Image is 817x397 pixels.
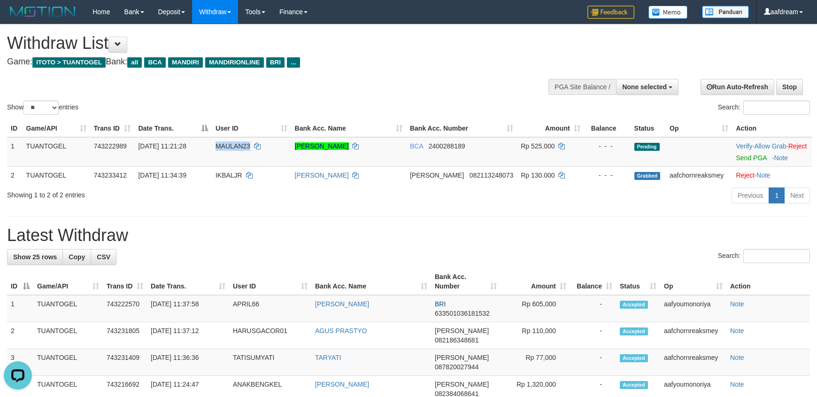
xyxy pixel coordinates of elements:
[91,249,116,265] a: CSV
[23,101,59,115] select: Showentries
[7,120,23,137] th: ID
[634,143,660,151] span: Pending
[295,171,349,179] a: [PERSON_NAME]
[406,120,517,137] th: Bank Acc. Number: activate to sort column ascending
[743,249,810,263] input: Search:
[23,137,90,167] td: TUANTOGEL
[588,141,627,151] div: - - -
[435,363,478,371] span: Copy 087820027944 to clipboard
[7,226,810,245] h1: Latest Withdraw
[168,57,203,68] span: MANDIRI
[94,171,127,179] span: 743233412
[435,381,489,388] span: [PERSON_NAME]
[660,295,726,322] td: aafyoumonoriya
[718,101,810,115] label: Search:
[315,327,367,335] a: AGUS PRASTYO
[517,120,584,137] th: Amount: activate to sort column ascending
[634,172,661,180] span: Grabbed
[138,142,186,150] span: [DATE] 11:21:28
[229,349,311,376] td: TATISUMYATI
[33,349,103,376] td: TUANTOGEL
[570,268,616,295] th: Balance: activate to sort column ascending
[315,354,341,361] a: TARYATI
[311,268,431,295] th: Bank Acc. Name: activate to sort column ascending
[732,166,812,184] td: ·
[501,322,570,349] td: Rp 110,000
[7,249,63,265] a: Show 25 rows
[660,322,726,349] td: aafchornreaksmey
[7,137,23,167] td: 1
[13,253,57,261] span: Show 25 rows
[570,322,616,349] td: -
[521,142,555,150] span: Rp 525.000
[7,268,33,295] th: ID: activate to sort column descending
[769,187,785,203] a: 1
[616,268,660,295] th: Status: activate to sort column ascending
[754,142,788,150] span: ·
[743,101,810,115] input: Search:
[660,268,726,295] th: Op: activate to sort column ascending
[147,349,229,376] td: [DATE] 11:36:36
[147,322,229,349] td: [DATE] 11:37:12
[730,327,744,335] a: Note
[732,187,769,203] a: Previous
[701,79,774,95] a: Run Auto-Refresh
[702,6,749,18] img: panduan.png
[32,57,106,68] span: ITOTO > TUANTOGEL
[7,349,33,376] td: 3
[501,268,570,295] th: Amount: activate to sort column ascending
[776,79,803,95] a: Stop
[431,268,501,295] th: Bank Acc. Number: activate to sort column ascending
[732,120,812,137] th: Action
[429,142,465,150] span: Copy 2400288189 to clipboard
[216,171,242,179] span: IKBALJR
[501,349,570,376] td: Rp 77,000
[212,120,291,137] th: User ID: activate to sort column ascending
[4,4,32,32] button: Open LiveChat chat widget
[205,57,264,68] span: MANDIRIONLINE
[736,142,752,150] a: Verify
[291,120,406,137] th: Bank Acc. Name: activate to sort column ascending
[501,295,570,322] td: Rp 605,000
[521,171,555,179] span: Rp 130.000
[730,354,744,361] a: Note
[631,120,666,137] th: Status
[774,154,788,162] a: Note
[62,249,91,265] a: Copy
[435,354,489,361] span: [PERSON_NAME]
[23,120,90,137] th: Game/API: activate to sort column ascending
[103,349,147,376] td: 743231409
[315,381,369,388] a: [PERSON_NAME]
[103,322,147,349] td: 743231805
[315,300,369,308] a: [PERSON_NAME]
[94,142,127,150] span: 743222989
[616,79,678,95] button: None selected
[147,295,229,322] td: [DATE] 11:37:58
[588,171,627,180] div: - - -
[103,268,147,295] th: Trans ID: activate to sort column ascending
[660,349,726,376] td: aafchornreaksmey
[229,268,311,295] th: User ID: activate to sort column ascending
[587,6,634,19] img: Feedback.jpg
[7,57,535,67] h4: Game: Bank:
[33,322,103,349] td: TUANTOGEL
[730,300,744,308] a: Note
[7,295,33,322] td: 1
[216,142,250,150] span: MAULAN23
[584,120,631,137] th: Balance
[620,354,648,362] span: Accepted
[435,300,446,308] span: BRI
[103,295,147,322] td: 743222570
[410,142,423,150] span: BCA
[736,171,755,179] a: Reject
[33,268,103,295] th: Game/API: activate to sort column ascending
[295,142,349,150] a: [PERSON_NAME]
[410,171,464,179] span: [PERSON_NAME]
[7,187,333,200] div: Showing 1 to 2 of 2 entries
[90,120,135,137] th: Trans ID: activate to sort column ascending
[620,381,648,389] span: Accepted
[570,295,616,322] td: -
[622,83,667,91] span: None selected
[7,5,78,19] img: MOTION_logo.png
[435,336,478,344] span: Copy 082186348681 to clipboard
